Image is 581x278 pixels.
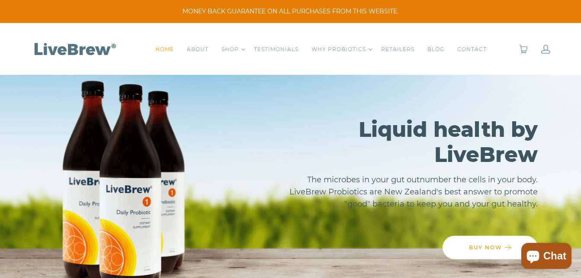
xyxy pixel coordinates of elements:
a: CONTACT [457,45,487,54]
a: WHY PROBIOTICS [311,45,366,54]
a: ABOUT [187,45,209,54]
p: The microbes in your gut outnumber the cells in your body. LiveBrew Probiotics are New Zealand's ... [279,174,538,210]
a: SHOP [221,45,239,54]
a: HOME [155,45,174,54]
a: BUY NOW [443,236,538,259]
h2: Liquid health by LiveBrew [279,117,538,167]
inbox-online-store-chat: Shopify online store chat [519,243,574,271]
a: RETAILERS [381,45,414,54]
span: BUY NOW [469,244,502,251]
a: BLOG [427,45,444,54]
a: TESTIMONIALS [254,45,299,54]
span: MONEY BACK GUARANTEE ON ALL PURCHASES FROM THIS WEBSITE. [13,7,568,16]
img: LiveBrew [31,41,118,56]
